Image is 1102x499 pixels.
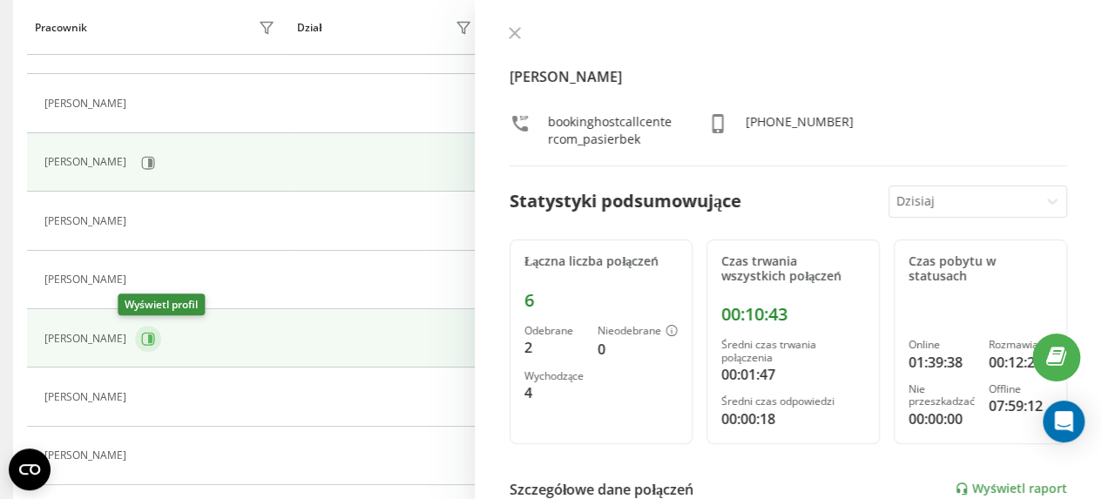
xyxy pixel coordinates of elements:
div: 00:10:43 [721,304,865,325]
div: 6 [524,290,678,311]
div: 4 [524,382,584,403]
div: [PERSON_NAME] [44,333,131,345]
div: Nieodebrane [598,325,678,339]
div: [PERSON_NAME] [44,156,131,168]
div: Wyświetl profil [118,293,205,315]
div: Offline [989,383,1052,395]
button: Open CMP widget [9,448,51,490]
div: Rozmawia [989,339,1052,351]
div: Odebrane [524,325,584,337]
div: Czas pobytu w statusach [909,254,1052,284]
div: Średni czas trwania połączenia [721,339,865,364]
div: 0 [598,339,678,360]
div: 01:39:38 [909,352,975,373]
div: [PERSON_NAME] [44,215,131,227]
div: [PERSON_NAME] [44,98,131,110]
div: Wychodzące [524,370,584,382]
div: Nie przeszkadzać [909,383,975,408]
a: Wyświetl raport [955,482,1067,496]
div: Łączna liczba połączeń [524,254,678,269]
div: [PHONE_NUMBER] [746,113,854,148]
div: bookinghostcallcentercom_pasierbek [548,113,673,148]
div: 00:12:29 [989,352,1052,373]
div: Online [909,339,975,351]
div: [PERSON_NAME] [44,391,131,403]
div: Czas trwania wszystkich połączeń [721,254,865,284]
div: Pracownik [35,22,87,34]
h4: [PERSON_NAME] [510,66,1067,87]
div: Dział [297,22,321,34]
div: 07:59:12 [989,395,1052,416]
div: Statystyki podsumowujące [510,188,741,214]
div: 00:00:18 [721,408,865,429]
div: [PERSON_NAME] [44,449,131,462]
div: 00:00:00 [909,408,975,429]
div: [PERSON_NAME] [44,273,131,286]
div: 2 [524,337,584,358]
div: 00:01:47 [721,364,865,385]
div: Średni czas odpowiedzi [721,395,865,408]
div: Open Intercom Messenger [1043,401,1085,442]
